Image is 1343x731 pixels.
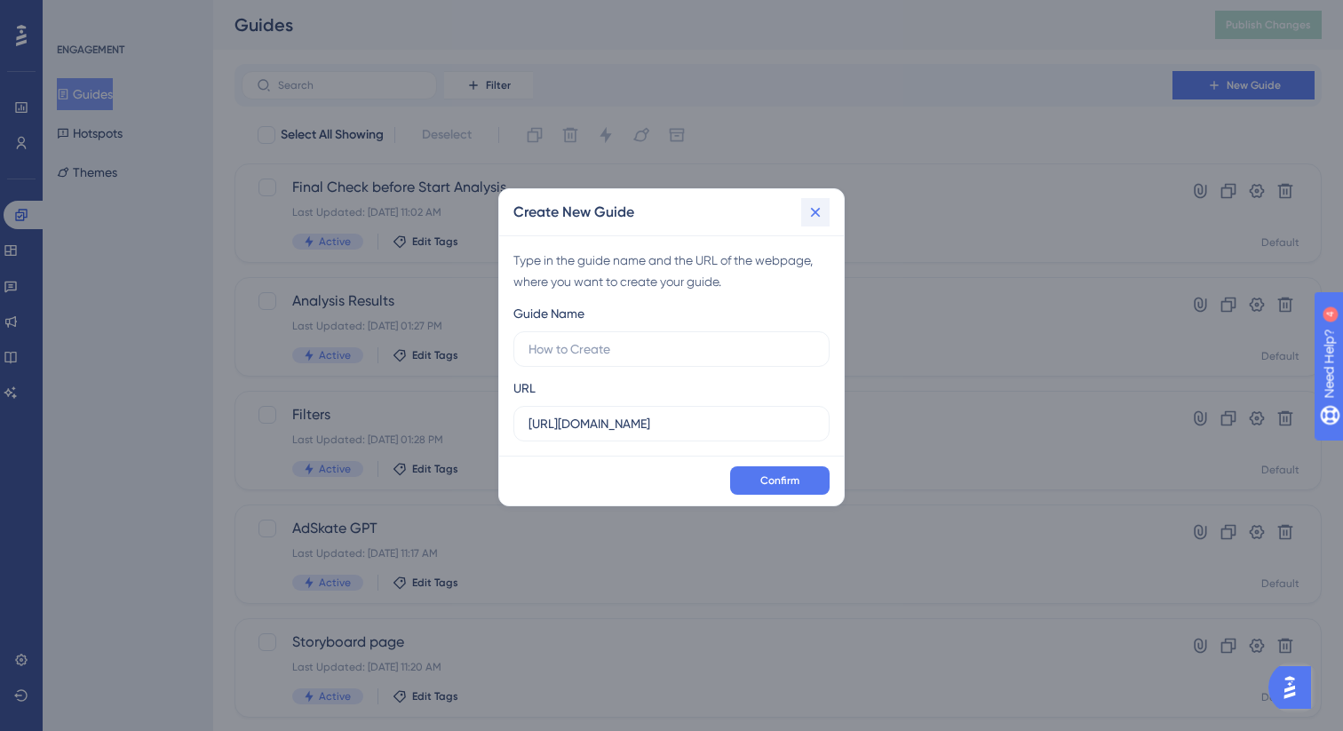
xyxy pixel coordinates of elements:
div: Guide Name [513,303,584,324]
input: https://www.example.com [528,414,815,433]
h2: Create New Guide [513,202,634,223]
input: How to Create [528,339,815,359]
span: Need Help? [42,4,111,26]
div: Type in the guide name and the URL of the webpage, where you want to create your guide. [513,250,830,292]
iframe: UserGuiding AI Assistant Launcher [1268,661,1322,714]
div: URL [513,377,536,399]
div: 4 [123,9,129,23]
span: Confirm [760,473,799,488]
